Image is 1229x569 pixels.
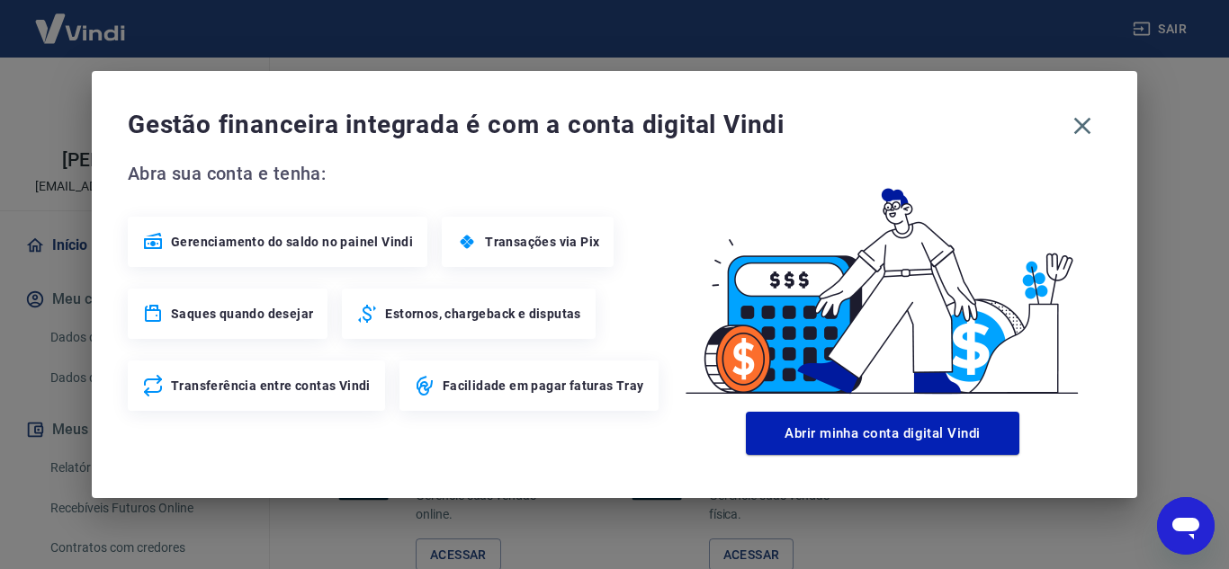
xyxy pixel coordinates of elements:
[746,412,1019,455] button: Abrir minha conta digital Vindi
[128,107,1063,143] span: Gestão financeira integrada é com a conta digital Vindi
[128,159,664,188] span: Abra sua conta e tenha:
[664,159,1101,405] img: Good Billing
[385,305,580,323] span: Estornos, chargeback e disputas
[171,377,371,395] span: Transferência entre contas Vindi
[443,377,644,395] span: Facilidade em pagar faturas Tray
[171,305,313,323] span: Saques quando desejar
[171,233,413,251] span: Gerenciamento do saldo no painel Vindi
[485,233,599,251] span: Transações via Pix
[1157,497,1215,555] iframe: Botão para abrir a janela de mensagens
